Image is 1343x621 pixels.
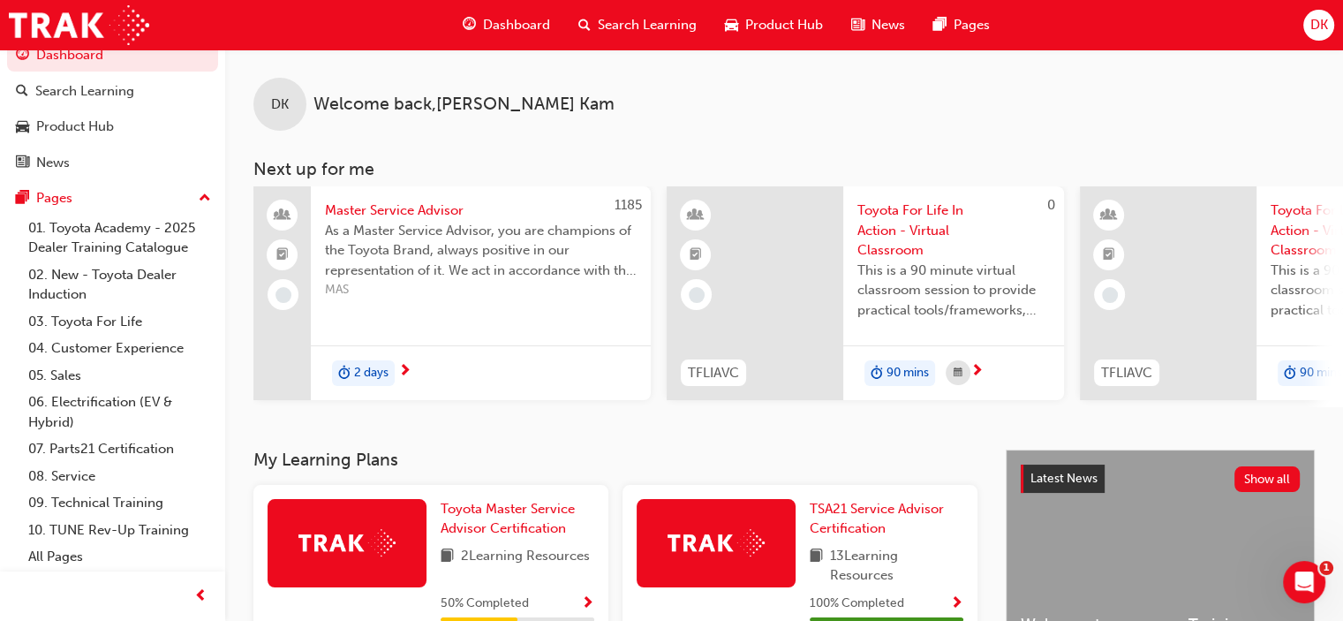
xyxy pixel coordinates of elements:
button: Show Progress [950,593,963,615]
a: Dashboard [7,39,218,72]
span: DK [271,95,289,115]
span: learningRecordVerb_NONE-icon [275,287,291,303]
a: 0TFLIAVCToyota For Life In Action - Virtual ClassroomThis is a 90 minute virtual classroom sessio... [667,186,1064,400]
a: TSA21 Service Advisor Certification [810,499,963,539]
span: 90 mins [1300,363,1342,383]
span: 100 % Completed [810,594,904,614]
a: 1185Master Service AdvisorAs a Master Service Advisor, you are champions of the Toyota Brand, alw... [253,186,651,400]
span: TFLIAVC [1101,363,1152,383]
span: Pages [954,15,990,35]
span: car-icon [725,14,738,36]
span: Product Hub [745,15,823,35]
a: 08. Service [21,463,218,490]
span: learningRecordVerb_NONE-icon [1102,287,1118,303]
span: learningResourceType_INSTRUCTOR_LED-icon [690,204,702,227]
a: 10. TUNE Rev-Up Training [21,517,218,544]
span: 13 Learning Resources [830,546,963,586]
span: Welcome back , [PERSON_NAME] Kam [313,95,615,115]
img: Trak [668,529,765,557]
span: Dashboard [483,15,550,35]
a: Product Hub [7,110,218,143]
span: next-icon [970,364,984,380]
div: Search Learning [35,81,134,102]
a: Search Learning [7,75,218,108]
span: Toyota Master Service Advisor Certification [441,501,575,537]
span: learningResourceType_INSTRUCTOR_LED-icon [1103,204,1115,227]
span: booktick-icon [1103,244,1115,267]
button: DK [1303,10,1334,41]
span: 50 % Completed [441,594,529,614]
iframe: Intercom live chat [1283,561,1325,603]
h3: My Learning Plans [253,450,977,470]
span: TSA21 Service Advisor Certification [810,501,944,537]
button: DashboardSearch LearningProduct HubNews [7,35,218,182]
button: Show all [1234,466,1301,492]
a: guage-iconDashboard [449,7,564,43]
span: 2 Learning Resources [461,546,590,568]
a: 06. Electrification (EV & Hybrid) [21,389,218,435]
span: Master Service Advisor [325,201,637,221]
img: Trak [298,529,396,557]
div: News [36,153,70,173]
a: search-iconSearch Learning [564,7,711,43]
a: 07. Parts21 Certification [21,435,218,463]
span: Show Progress [581,596,594,612]
a: All Pages [21,543,218,571]
span: prev-icon [194,586,207,608]
span: 90 mins [887,363,929,383]
span: book-icon [810,546,823,586]
span: search-icon [578,14,591,36]
span: news-icon [16,155,29,171]
a: news-iconNews [837,7,919,43]
span: booktick-icon [690,244,702,267]
span: This is a 90 minute virtual classroom session to provide practical tools/frameworks, behaviours a... [857,261,1050,321]
a: pages-iconPages [919,7,1004,43]
span: 0 [1047,197,1055,213]
a: 04. Customer Experience [21,335,218,362]
span: duration-icon [871,362,883,385]
span: up-icon [199,187,211,210]
span: learningRecordVerb_NONE-icon [689,287,705,303]
span: duration-icon [1284,362,1296,385]
span: Toyota For Life In Action - Virtual Classroom [857,201,1050,261]
span: guage-icon [16,48,29,64]
span: TFLIAVC [688,363,739,383]
button: Show Progress [581,593,594,615]
span: 1185 [615,197,642,213]
span: News [871,15,905,35]
span: news-icon [851,14,864,36]
a: Latest NewsShow all [1021,465,1300,493]
span: MAS [325,280,637,300]
span: search-icon [16,84,28,100]
a: 05. Sales [21,362,218,390]
span: car-icon [16,119,29,135]
button: Pages [7,182,218,215]
span: people-icon [276,204,289,227]
span: DK [1309,15,1327,35]
span: As a Master Service Advisor, you are champions of the Toyota Brand, always positive in our repres... [325,221,637,281]
div: Pages [36,188,72,208]
span: duration-icon [338,362,351,385]
a: Toyota Master Service Advisor Certification [441,499,594,539]
a: 03. Toyota For Life [21,308,218,336]
span: booktick-icon [276,244,289,267]
span: guage-icon [463,14,476,36]
a: car-iconProduct Hub [711,7,837,43]
span: 1 [1319,561,1333,575]
span: Latest News [1030,471,1098,486]
span: book-icon [441,546,454,568]
span: 2 days [354,363,389,383]
span: pages-icon [16,191,29,207]
span: Search Learning [598,15,697,35]
span: pages-icon [933,14,947,36]
img: Trak [9,5,149,45]
div: Product Hub [36,117,114,137]
a: News [7,147,218,179]
a: 01. Toyota Academy - 2025 Dealer Training Catalogue [21,215,218,261]
span: next-icon [398,364,411,380]
span: Show Progress [950,596,963,612]
a: 09. Technical Training [21,489,218,517]
h3: Next up for me [225,159,1343,179]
